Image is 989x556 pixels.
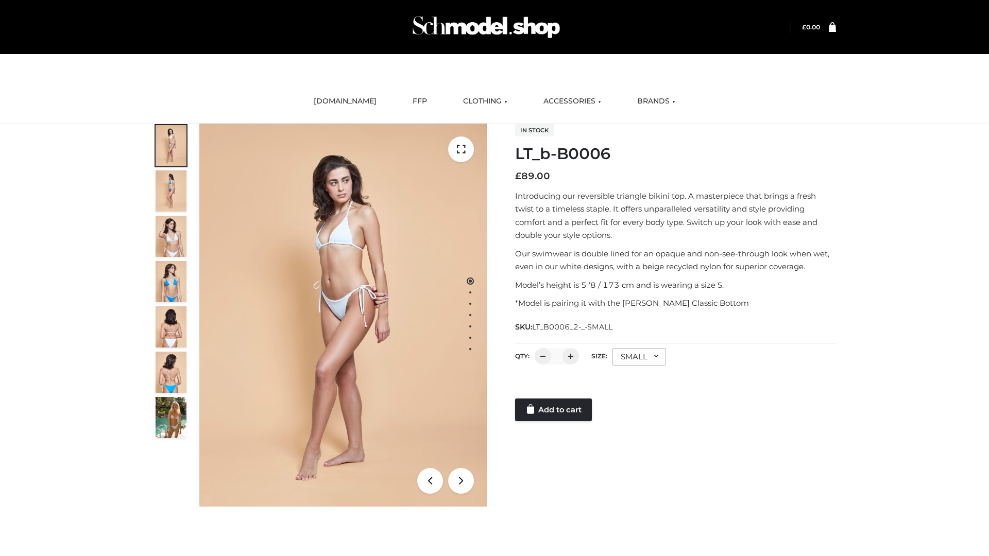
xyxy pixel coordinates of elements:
[802,23,806,31] span: £
[515,279,836,292] p: Model’s height is 5 ‘8 / 173 cm and is wearing a size S.
[156,352,186,393] img: ArielClassicBikiniTop_CloudNine_AzureSky_OW114ECO_8-scaled.jpg
[306,90,384,113] a: [DOMAIN_NAME]
[156,397,186,438] img: Arieltop_CloudNine_AzureSky2.jpg
[409,7,564,47] img: Schmodel Admin 964
[515,352,530,360] label: QTY:
[455,90,515,113] a: CLOTHING
[515,170,521,182] span: £
[802,23,820,31] bdi: 0.00
[156,216,186,257] img: ArielClassicBikiniTop_CloudNine_AzureSky_OW114ECO_3-scaled.jpg
[612,348,666,366] div: SMALL
[802,23,820,31] a: £0.00
[536,90,609,113] a: ACCESSORIES
[532,322,612,332] span: LT_B0006_2-_-SMALL
[156,261,186,302] img: ArielClassicBikiniTop_CloudNine_AzureSky_OW114ECO_4-scaled.jpg
[515,124,554,136] span: In stock
[515,247,836,273] p: Our swimwear is double lined for an opaque and non-see-through look when wet, even in our white d...
[156,306,186,347] img: ArielClassicBikiniTop_CloudNine_AzureSky_OW114ECO_7-scaled.jpg
[515,170,550,182] bdi: 89.00
[515,321,613,333] span: SKU:
[156,125,186,166] img: ArielClassicBikiniTop_CloudNine_AzureSky_OW114ECO_1-scaled.jpg
[515,145,836,163] h1: LT_b-B0006
[199,124,487,507] img: ArielClassicBikiniTop_CloudNine_AzureSky_OW114ECO_1
[515,398,592,421] a: Add to cart
[629,90,683,113] a: BRANDS
[515,189,836,242] p: Introducing our reversible triangle bikini top. A masterpiece that brings a fresh twist to a time...
[515,297,836,310] p: *Model is pairing it with the [PERSON_NAME] Classic Bottom
[591,352,607,360] label: Size:
[405,90,435,113] a: FFP
[156,170,186,212] img: ArielClassicBikiniTop_CloudNine_AzureSky_OW114ECO_2-scaled.jpg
